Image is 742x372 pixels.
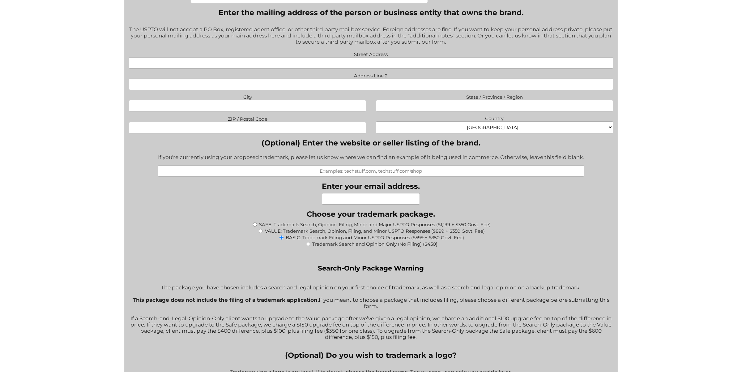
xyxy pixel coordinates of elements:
[322,182,420,191] label: Enter your email address.
[129,22,613,50] div: The USPTO will not accept a PO Box, registered agent office, or other third party mailbox service...
[158,165,584,177] input: Examples: techstuff.com, techstuff.com/shop
[307,210,435,218] legend: Choose your trademark package.
[133,297,319,303] strong: This package does not include the filing of a trademark application.
[158,150,584,165] div: If you're currently using your proposed trademark, please let us know where we can find an exampl...
[376,93,613,100] label: State / Province / Region
[312,241,437,247] label: Trademark Search and Opinion Only (No Filing) ($450)
[129,264,613,346] div: The package you have chosen includes a search and legal opinion on your first choice of trademark...
[265,228,485,234] label: VALUE: Trademark Search, Opinion, Filing, and Minor USPTO Responses ($899 + $350 Govt. Fee)
[376,114,613,121] label: Country
[318,264,424,272] strong: Search-Only Package Warning
[259,222,491,227] label: SAFE: Trademark Search, Opinion, Filing, Minor and Major USPTO Responses ($1,199 + $350 Govt. Fee)
[129,115,366,122] label: ZIP / Postal Code
[129,71,613,79] label: Address Line 2
[158,138,584,147] label: (Optional) Enter the website or seller listing of the brand.
[286,235,464,240] label: BASIC: Trademark Filing and Minor USPTO Responses ($599 + $350 Govt. Fee)
[330,259,412,267] strong: Basic Package Warning
[285,351,457,360] legend: (Optional) Do you wish to trademark a logo?
[129,93,366,100] label: City
[129,50,613,57] label: Street Address
[219,8,523,17] legend: Enter the mailing address of the person or business entity that owns the brand.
